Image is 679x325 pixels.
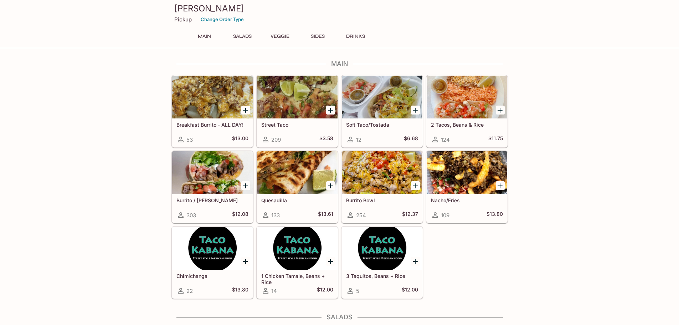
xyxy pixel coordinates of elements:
[426,75,508,147] a: 2 Tacos, Beans & Rice124$11.75
[174,16,192,23] p: Pickup
[326,257,335,266] button: Add 1 Chicken Tamale, Beans + Rice
[346,122,418,128] h5: Soft Taco/Tostada
[487,211,503,219] h5: $13.80
[356,288,359,294] span: 5
[172,151,253,223] a: Burrito / [PERSON_NAME]303$12.08
[257,76,338,118] div: Street Taco
[264,31,296,41] button: Veggie
[241,106,250,115] button: Add Breakfast Burrito - ALL DAY!
[302,31,334,41] button: Sides
[171,313,508,321] h4: Salads
[431,122,503,128] h5: 2 Tacos, Beans & Rice
[318,211,333,219] h5: $13.61
[271,136,281,143] span: 209
[356,136,361,143] span: 12
[326,106,335,115] button: Add Street Taco
[402,211,418,219] h5: $12.37
[186,136,193,143] span: 53
[172,75,253,147] a: Breakfast Burrito - ALL DAY!53$13.00
[402,286,418,295] h5: $12.00
[326,181,335,190] button: Add Quesadilla
[171,60,508,68] h4: Main
[411,257,420,266] button: Add 3 Taquitos, Beans + Rice
[176,197,248,203] h5: Burrito / [PERSON_NAME]
[232,135,248,144] h5: $13.00
[356,212,366,219] span: 254
[496,181,505,190] button: Add Nacho/Fries
[241,257,250,266] button: Add Chimichanga
[341,151,423,223] a: Burrito Bowl254$12.37
[172,76,253,118] div: Breakfast Burrito - ALL DAY!
[189,31,221,41] button: Main
[346,273,418,279] h5: 3 Taquitos, Beans + Rice
[271,288,277,294] span: 14
[176,273,248,279] h5: Chimichanga
[257,227,338,270] div: 1 Chicken Tamale, Beans + Rice
[319,135,333,144] h5: $3.58
[411,106,420,115] button: Add Soft Taco/Tostada
[441,212,449,219] span: 109
[232,286,248,295] h5: $13.80
[346,197,418,203] h5: Burrito Bowl
[261,197,333,203] h5: Quesadilla
[172,227,253,299] a: Chimichanga22$13.80
[426,151,508,223] a: Nacho/Fries109$13.80
[176,122,248,128] h5: Breakfast Burrito - ALL DAY!
[341,75,423,147] a: Soft Taco/Tostada12$6.68
[342,227,422,270] div: 3 Taquitos, Beans + Rice
[186,288,193,294] span: 22
[404,135,418,144] h5: $6.68
[342,76,422,118] div: Soft Taco/Tostada
[271,212,280,219] span: 133
[411,181,420,190] button: Add Burrito Bowl
[197,14,247,25] button: Change Order Type
[172,227,253,270] div: Chimichanga
[317,286,333,295] h5: $12.00
[257,75,338,147] a: Street Taco209$3.58
[172,151,253,194] div: Burrito / Cali Burrito
[488,135,503,144] h5: $11.75
[232,211,248,219] h5: $12.08
[340,31,372,41] button: Drinks
[342,151,422,194] div: Burrito Bowl
[261,273,333,285] h5: 1 Chicken Tamale, Beans + Rice
[257,151,338,223] a: Quesadilla133$13.61
[226,31,258,41] button: Salads
[427,151,507,194] div: Nacho/Fries
[261,122,333,128] h5: Street Taco
[257,227,338,299] a: 1 Chicken Tamale, Beans + Rice14$12.00
[241,181,250,190] button: Add Burrito / Cali Burrito
[427,76,507,118] div: 2 Tacos, Beans & Rice
[431,197,503,203] h5: Nacho/Fries
[257,151,338,194] div: Quesadilla
[186,212,196,219] span: 303
[441,136,450,143] span: 124
[174,3,505,14] h3: [PERSON_NAME]
[341,227,423,299] a: 3 Taquitos, Beans + Rice5$12.00
[496,106,505,115] button: Add 2 Tacos, Beans & Rice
